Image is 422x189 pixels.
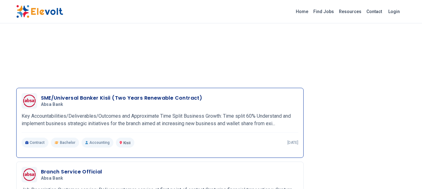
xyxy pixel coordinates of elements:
[23,168,36,181] img: Absa Bank
[60,140,75,145] span: Bachelor
[293,7,311,17] a: Home
[22,112,298,127] p: Key Accountabilities/Deliverables/Outcomes and Approximate Time Split Business Growth: Time split...
[16,5,63,18] img: Elevolt
[41,102,63,107] span: Absa Bank
[23,95,36,107] img: Absa Bank
[22,93,298,148] a: Absa BankSME/Universal Banker Kisii (Two Years Renewable Contract)Absa BankKey Accountabilities/D...
[287,140,298,145] p: [DATE]
[311,7,336,17] a: Find Jobs
[41,168,102,176] h3: Branch Service Official
[123,141,131,145] span: Kisii
[391,159,422,189] iframe: Chat Widget
[82,138,113,148] p: Accounting
[41,176,63,181] span: Absa Bank
[364,7,385,17] a: Contact
[22,138,49,148] p: Contract
[385,5,404,18] a: Login
[336,7,364,17] a: Resources
[41,94,202,102] h3: SME/Universal Banker Kisii (Two Years Renewable Contract)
